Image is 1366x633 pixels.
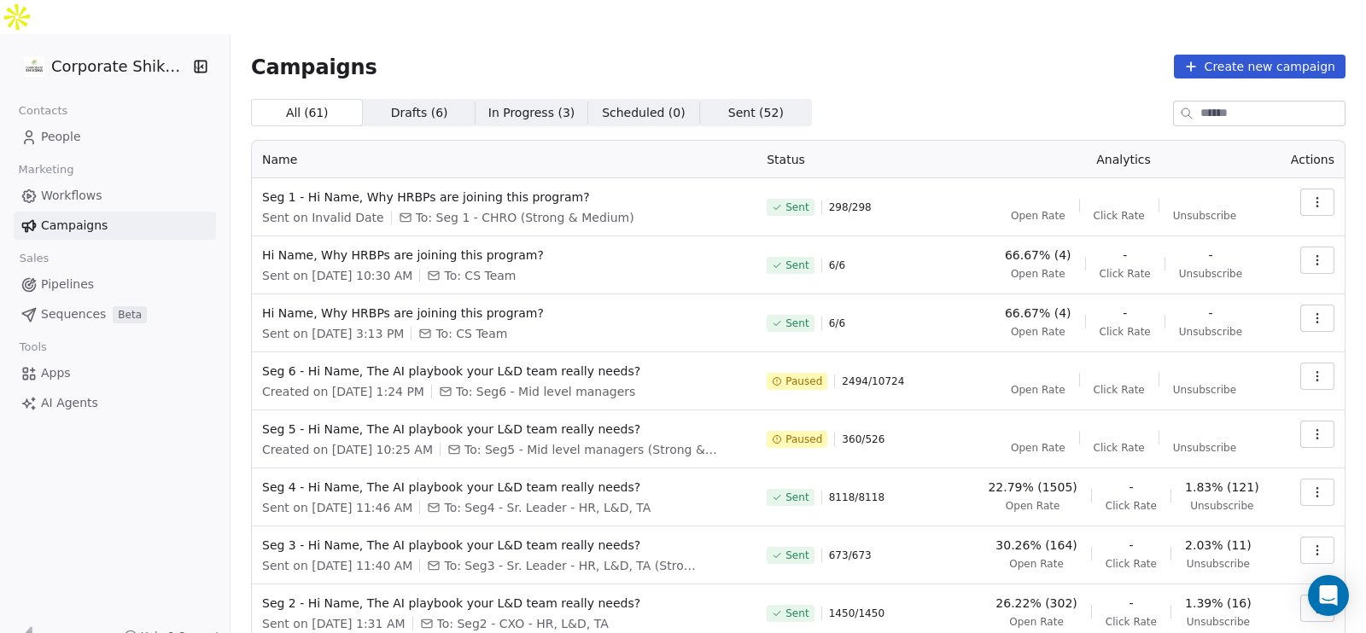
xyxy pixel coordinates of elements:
[262,537,746,554] span: Seg 3 - Hi Name, The AI playbook your L&D team really needs?
[1308,575,1349,616] div: Open Intercom Messenger
[829,258,845,272] span: 6 / 6
[262,595,746,612] span: Seg 2 - Hi Name, The AI playbook your L&D team really needs?
[14,212,216,240] a: Campaigns
[1106,557,1157,571] span: Click Rate
[1100,325,1151,339] span: Click Rate
[785,549,809,562] span: Sent
[1123,247,1127,264] span: -
[41,276,94,293] span: Pipelines
[756,141,970,178] th: Status
[252,141,756,178] th: Name
[488,104,575,122] span: In Progress ( 3 )
[1185,479,1259,496] span: 1.83% (121)
[11,98,75,124] span: Contacts
[1208,247,1212,264] span: -
[262,383,424,400] span: Created on [DATE] 1:24 PM
[435,325,507,342] span: To: CS Team
[262,421,746,438] span: Seg 5 - Hi Name, The AI playbook your L&D team really needs?
[262,479,746,496] span: Seg 4 - Hi Name, The AI playbook your L&D team really needs?
[602,104,686,122] span: Scheduled ( 0 )
[1185,595,1252,612] span: 1.39% (16)
[14,270,216,299] a: Pipelines
[41,217,108,235] span: Campaigns
[1009,557,1064,571] span: Open Rate
[1011,209,1065,223] span: Open Rate
[1129,537,1133,554] span: -
[262,499,412,516] span: Sent on [DATE] 11:46 AM
[1094,209,1145,223] span: Click Rate
[262,325,404,342] span: Sent on [DATE] 3:13 PM
[1106,615,1157,629] span: Click Rate
[20,52,182,81] button: Corporate Shiksha
[41,394,98,412] span: AI Agents
[1208,305,1212,322] span: -
[1094,441,1145,455] span: Click Rate
[1277,141,1345,178] th: Actions
[251,55,377,78] span: Campaigns
[1123,305,1127,322] span: -
[444,499,651,516] span: To: Seg4 - Sr. Leader - HR, L&D, TA
[437,615,609,632] span: To: Seg2 - CXO - HR, L&D, TA
[14,123,216,151] a: People
[1011,325,1065,339] span: Open Rate
[12,334,54,360] span: Tools
[785,200,809,214] span: Sent
[1005,247,1071,264] span: 66.67% (4)
[262,189,746,206] span: Seg 1 - Hi Name, Why HRBPs are joining this program?
[24,56,44,77] img: CorporateShiksha.png
[842,433,884,446] span: 360 / 526
[1173,209,1236,223] span: Unsubscribe
[1011,267,1065,281] span: Open Rate
[1100,267,1151,281] span: Click Rate
[1187,557,1250,571] span: Unsubscribe
[113,306,147,323] span: Beta
[1173,383,1236,397] span: Unsubscribe
[829,316,845,330] span: 6 / 6
[842,375,904,388] span: 2494 / 10724
[41,128,81,146] span: People
[995,595,1077,612] span: 26.22% (302)
[728,104,784,122] span: Sent ( 52 )
[785,316,809,330] span: Sent
[1129,595,1133,612] span: -
[1190,499,1253,513] span: Unsubscribe
[1179,325,1242,339] span: Unsubscribe
[1006,499,1060,513] span: Open Rate
[262,209,384,226] span: Sent on Invalid Date
[1174,55,1346,78] button: Create new campaign
[456,383,635,400] span: To: Seg6 - Mid level managers
[1185,537,1252,554] span: 2.03% (11)
[1173,441,1236,455] span: Unsubscribe
[785,375,822,388] span: Paused
[785,607,809,620] span: Sent
[988,479,1077,496] span: 22.79% (1505)
[785,433,822,446] span: Paused
[262,247,746,264] span: Hi Name, Why HRBPs are joining this program?
[262,267,412,284] span: Sent on [DATE] 10:30 AM
[416,209,634,226] span: To: Seg 1 - CHRO (Strong & Medium)
[785,491,809,504] span: Sent
[995,537,1077,554] span: 30.26% (164)
[1179,267,1242,281] span: Unsubscribe
[262,557,412,574] span: Sent on [DATE] 11:40 AM
[262,305,746,322] span: Hi Name, Why HRBPs are joining this program?
[41,305,106,323] span: Sequences
[1011,441,1065,455] span: Open Rate
[1005,305,1071,322] span: 66.67% (4)
[11,157,81,183] span: Marketing
[829,549,872,562] span: 673 / 673
[14,359,216,387] a: Apps
[444,267,516,284] span: To: CS Team
[464,441,721,458] span: To: Seg5 - Mid level managers (Strong & Medium)
[829,491,884,504] span: 8118 / 8118
[1094,383,1145,397] span: Click Rate
[14,182,216,210] a: Workflows
[785,258,809,272] span: Sent
[1011,383,1065,397] span: Open Rate
[1106,499,1157,513] span: Click Rate
[262,363,746,380] span: Seg 6 - Hi Name, The AI playbook your L&D team really needs?
[1009,615,1064,629] span: Open Rate
[14,389,216,417] a: AI Agents
[51,55,188,78] span: Corporate Shiksha
[12,246,56,271] span: Sales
